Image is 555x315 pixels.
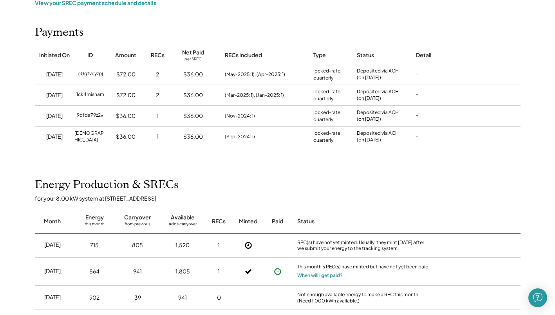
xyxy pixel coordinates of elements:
div: [DATE] [46,133,63,141]
div: Deposited via ACH (on [DATE]) [357,68,399,81]
div: - [416,71,418,78]
div: RECs Included [225,51,262,59]
div: $36.00 [183,91,203,99]
div: locked-rate, quarterly [313,67,349,81]
div: (Sep-2024: 1) [225,133,255,140]
div: 2 [156,91,159,99]
div: [DEMOGRAPHIC_DATA] [74,130,106,143]
div: Status [297,217,430,225]
div: (Mar-2025: 1), (Jan-2025: 1) [225,92,284,99]
div: Month [44,217,61,225]
div: 2 [156,71,159,78]
div: Type [313,51,326,59]
div: 715 [90,241,99,249]
div: - [416,91,418,99]
div: 941 [133,268,142,275]
div: per SREC [184,56,202,62]
div: 902 [89,294,99,302]
div: 9qfda79z2x [77,112,103,120]
div: $36.00 [116,133,136,141]
button: When will I get paid? [297,272,343,279]
div: Paid [272,217,283,225]
div: Status [357,51,374,59]
div: 1 [157,133,159,141]
div: This month's REC(s) have minted but have not yet been paid. [297,264,430,272]
div: Initiated On [39,51,70,59]
div: 1,805 [175,268,190,275]
div: Energy [85,214,104,221]
div: [DATE] [44,241,61,249]
div: Detail [416,51,431,59]
div: - [416,133,418,141]
div: RECs [151,51,165,59]
div: 805 [132,241,143,249]
button: Payment approved, but not yet initiated. [272,266,284,277]
div: from previous [125,221,150,229]
div: locked-rate, quarterly [313,130,349,144]
div: 1ck4misham [76,91,104,99]
div: adds carryover [169,221,197,229]
div: Open Intercom Messenger [528,288,547,307]
div: [DATE] [44,293,61,301]
div: Deposited via ACH (on [DATE]) [357,89,399,102]
div: Amount [115,51,136,59]
div: 1 [218,241,220,249]
div: (Nov-2024: 1) [225,112,255,119]
div: 1 [218,268,220,275]
div: [DATE] [46,71,63,78]
div: 1,520 [175,241,190,249]
div: $36.00 [183,133,203,141]
div: [DATE] [46,112,63,120]
div: b0gfvcyzpj [78,71,103,78]
div: Carryover [124,214,151,221]
div: for your 8.00 kW system at [STREET_ADDRESS] [35,195,528,202]
div: $72.00 [116,71,136,78]
div: ID [87,51,93,59]
div: Net Paid [182,49,204,56]
div: $36.00 [183,112,203,120]
div: 864 [89,268,99,275]
div: 39 [134,294,141,302]
div: 1 [157,112,159,120]
div: locked-rate, quarterly [313,88,349,102]
div: Deposited via ACH (on [DATE]) [357,130,399,143]
div: - [416,112,418,120]
div: $36.00 [183,71,203,78]
h2: Payments [35,26,84,39]
div: [DATE] [46,91,63,99]
div: [DATE] [44,267,61,275]
div: REC(s) have not yet minted. Usually, they mint [DATE] after we submit your energy to the tracking... [297,239,430,252]
div: locked-rate, quarterly [313,109,349,123]
h2: Energy Production & SRECs [35,178,179,192]
div: 0 [217,294,221,302]
div: Not enough available energy to make a REC this month. (Need 1,000 kWh available.) [297,291,430,304]
div: RECs [212,217,226,225]
div: $36.00 [116,112,136,120]
div: Deposited via ACH (on [DATE]) [357,109,399,123]
div: Minted [239,217,257,225]
div: $72.00 [116,91,136,99]
div: Available [171,214,195,221]
div: 941 [178,294,187,302]
button: Not Yet Minted [242,239,254,251]
div: (May-2025: 1), (Apr-2025: 1) [225,71,285,78]
div: this month [85,221,105,229]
